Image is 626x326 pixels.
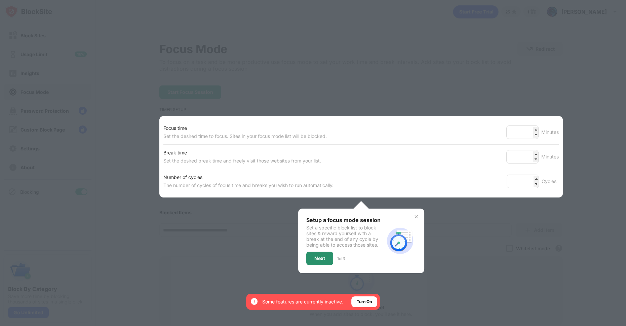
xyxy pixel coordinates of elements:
div: Focus time [163,124,327,132]
div: Number of cycles [163,173,334,181]
div: Set the desired time to focus. Sites in your focus mode list will be blocked. [163,132,327,140]
div: Break time [163,149,321,157]
img: error-circle-white.svg [250,297,258,305]
div: 1 of 3 [337,256,345,261]
div: Set the desired break time and freely visit those websites from your list. [163,157,321,165]
div: The number of cycles of focus time and breaks you wish to run automatically. [163,181,334,189]
img: focus-mode-timer.svg [384,225,416,257]
img: x-button.svg [414,214,419,219]
div: Cycles [542,177,559,185]
div: Turn On [357,298,372,305]
div: Set a specific block list to block sites & reward yourself with a break at the end of any cycle b... [306,225,384,248]
div: Setup a focus mode session [306,217,384,223]
div: Some features are currently inactive. [262,298,343,305]
div: Minutes [541,153,559,161]
div: Minutes [541,128,559,136]
div: Next [314,256,325,261]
